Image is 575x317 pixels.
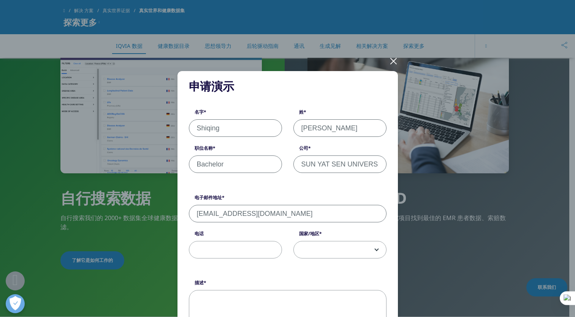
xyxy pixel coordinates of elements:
[189,194,387,205] label: 电子邮件地址
[6,294,25,313] button: 打开偏好
[189,230,282,241] label: 电话
[189,145,282,155] label: 职位名称
[189,79,387,94] h5: 申请演示
[293,109,387,119] label: 姓
[293,145,387,155] label: 公司
[189,109,282,119] label: 名字
[189,279,387,290] label: 描述
[293,230,387,241] label: 国家/地区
